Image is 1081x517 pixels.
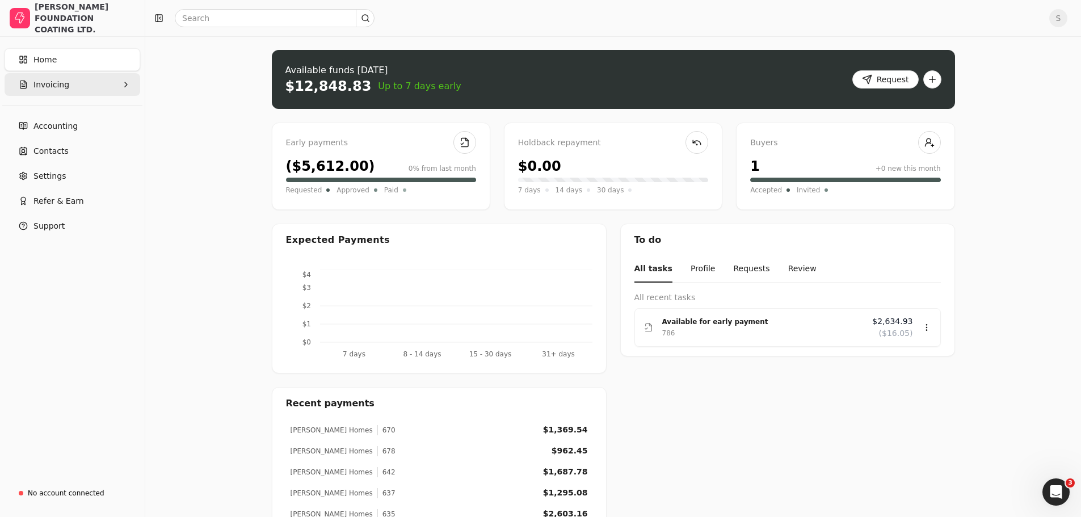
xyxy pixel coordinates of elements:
[5,190,140,212] button: Refer & Earn
[518,184,541,196] span: 7 days
[403,350,441,358] tspan: 8 - 14 days
[28,488,104,498] div: No account connected
[175,9,375,27] input: Search
[5,140,140,162] a: Contacts
[543,424,588,436] div: $1,369.54
[556,184,582,196] span: 14 days
[377,467,396,477] div: 642
[337,184,369,196] span: Approved
[286,137,476,149] div: Early payments
[35,1,135,35] div: [PERSON_NAME] FOUNDATION COATING LTD.
[291,488,373,498] div: [PERSON_NAME] Homes
[302,284,310,292] tspan: $3
[377,425,396,435] div: 670
[286,184,322,196] span: Requested
[662,316,864,327] div: Available for early payment
[750,137,940,149] div: Buyers
[1066,478,1075,487] span: 3
[291,446,373,456] div: [PERSON_NAME] Homes
[797,184,820,196] span: Invited
[286,233,390,247] div: Expected Payments
[543,466,588,478] div: $1,687.78
[33,220,65,232] span: Support
[518,156,561,176] div: $0.00
[5,115,140,137] a: Accounting
[33,195,84,207] span: Refer & Earn
[879,327,913,339] span: ($16.05)
[733,256,769,283] button: Requests
[33,79,69,91] span: Invoicing
[5,48,140,71] a: Home
[285,64,461,77] div: Available funds [DATE]
[5,483,140,503] a: No account connected
[33,54,57,66] span: Home
[302,338,310,346] tspan: $0
[377,446,396,456] div: 678
[302,320,310,328] tspan: $1
[33,145,69,157] span: Contacts
[291,467,373,477] div: [PERSON_NAME] Homes
[634,292,941,304] div: All recent tasks
[384,184,398,196] span: Paid
[302,302,310,310] tspan: $2
[543,487,588,499] div: $1,295.08
[750,184,782,196] span: Accepted
[1049,9,1067,27] button: S
[285,77,372,95] div: $12,848.83
[377,488,396,498] div: 637
[542,350,574,358] tspan: 31+ days
[343,350,365,358] tspan: 7 days
[597,184,624,196] span: 30 days
[378,79,461,93] span: Up to 7 days early
[750,156,760,176] div: 1
[662,327,675,339] div: 786
[302,271,310,279] tspan: $4
[33,170,66,182] span: Settings
[691,256,716,283] button: Profile
[621,224,954,256] div: To do
[272,388,606,419] div: Recent payments
[291,425,373,435] div: [PERSON_NAME] Homes
[33,120,78,132] span: Accounting
[552,445,588,457] div: $962.45
[876,163,941,174] div: +0 new this month
[852,70,919,89] button: Request
[5,165,140,187] a: Settings
[469,350,511,358] tspan: 15 - 30 days
[518,137,708,149] div: Holdback repayment
[788,256,817,283] button: Review
[1042,478,1070,506] iframe: Intercom live chat
[409,163,476,174] div: 0% from last month
[5,215,140,237] button: Support
[286,156,375,176] div: ($5,612.00)
[634,256,672,283] button: All tasks
[872,316,912,327] span: $2,634.93
[5,73,140,96] button: Invoicing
